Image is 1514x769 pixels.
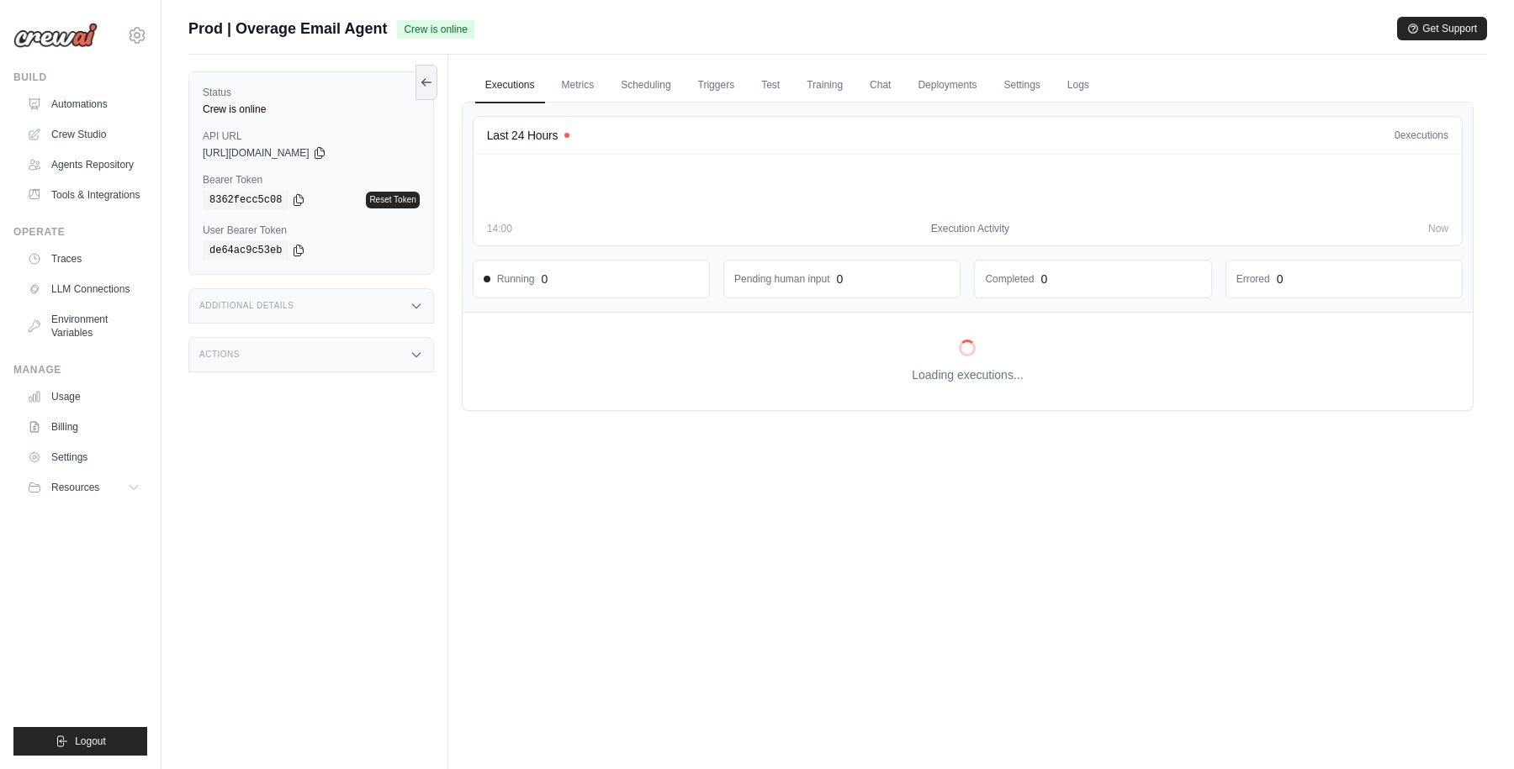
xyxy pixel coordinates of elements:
[860,68,901,103] a: Chat
[203,146,310,160] span: [URL][DOMAIN_NAME]
[13,225,147,239] div: Operate
[20,91,147,118] a: Automations
[20,474,147,501] button: Resources
[20,444,147,471] a: Settings
[20,383,147,410] a: Usage
[203,129,420,143] label: API URL
[611,68,680,103] a: Scheduling
[203,190,289,210] code: 8362fecc5c08
[199,350,240,360] h3: Actions
[797,68,853,103] a: Training
[1236,272,1270,286] dd: Errored
[688,68,745,103] a: Triggers
[985,272,1034,286] dd: Completed
[20,306,147,346] a: Environment Variables
[20,245,147,272] a: Traces
[75,735,106,748] span: Logout
[1397,17,1487,40] button: Get Support
[751,68,790,103] a: Test
[993,68,1050,103] a: Settings
[203,103,420,116] div: Crew is online
[1428,222,1448,235] span: Now
[366,192,419,208] a: Reset Token
[203,173,420,187] label: Bearer Token
[487,222,512,235] span: 14:00
[1395,129,1400,141] span: 0
[20,182,147,208] a: Tools & Integrations
[13,71,147,84] div: Build
[734,272,829,286] dd: Pending human input
[20,413,147,440] a: Billing
[487,127,558,144] h4: Last 24 Hours
[203,86,420,99] label: Status
[542,271,548,287] div: 0
[13,727,147,756] button: Logout
[552,68,605,103] a: Metrics
[13,363,147,377] div: Manage
[203,224,420,237] label: User Bearer Token
[51,481,99,494] span: Resources
[1277,271,1284,287] div: 0
[912,366,1023,383] p: Loading executions...
[203,240,289,261] code: de64ac9c53eb
[188,17,387,40] span: Prod | Overage Email Agent
[475,68,545,103] a: Executions
[1040,271,1047,287] div: 0
[484,272,535,286] span: Running
[837,271,844,287] div: 0
[20,276,147,303] a: LLM Connections
[20,121,147,148] a: Crew Studio
[20,151,147,178] a: Agents Repository
[397,20,474,39] span: Crew is online
[1395,129,1448,142] div: executions
[199,301,294,311] h3: Additional Details
[931,222,1009,235] span: Execution Activity
[13,23,98,48] img: Logo
[908,68,987,103] a: Deployments
[1057,68,1099,103] a: Logs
